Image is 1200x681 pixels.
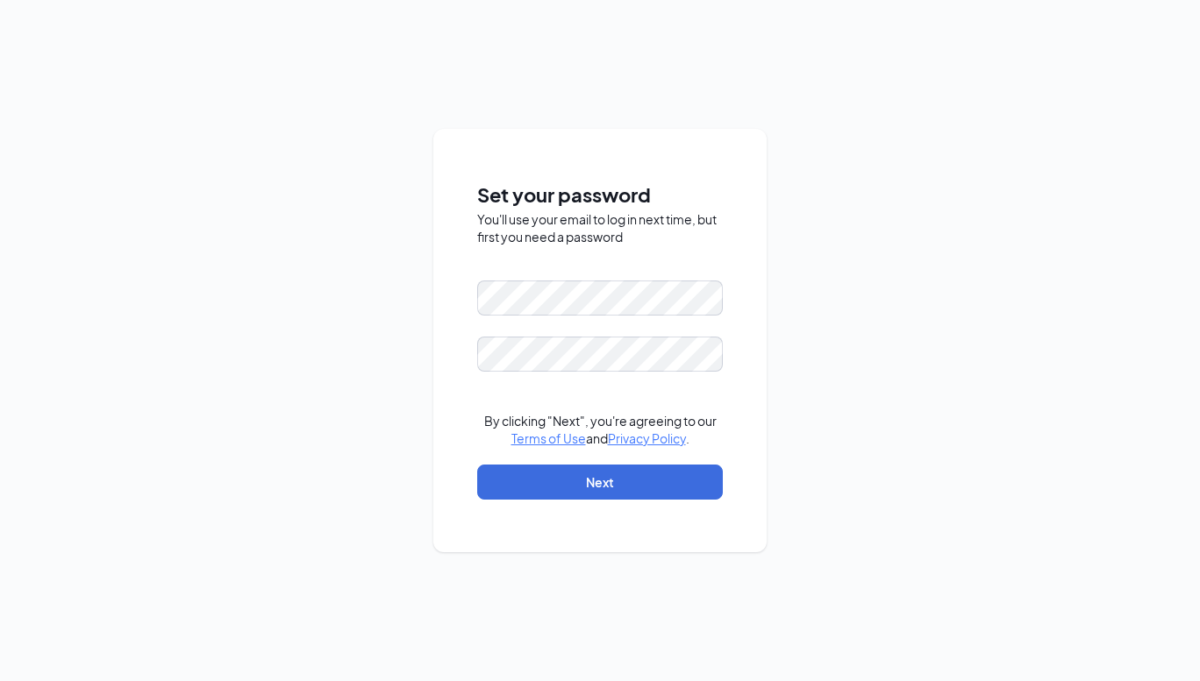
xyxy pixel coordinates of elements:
[477,180,723,210] span: Set your password
[477,412,723,447] div: By clicking "Next", you're agreeing to our and .
[608,430,686,446] a: Privacy Policy
[477,210,723,245] div: You'll use your email to log in next time, but first you need a password
[477,465,723,500] button: Next
[511,430,586,446] a: Terms of Use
